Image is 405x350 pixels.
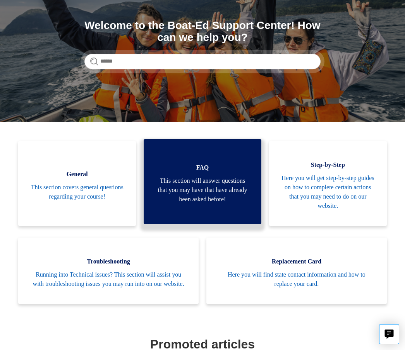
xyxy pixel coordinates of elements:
a: FAQ This section will answer questions that you may have that have already been asked before! [144,139,261,224]
a: Replacement Card Here you will find state contact information and how to replace your card. [206,238,387,304]
h1: Welcome to the Boat-Ed Support Center! How can we help you? [84,20,321,44]
span: Running into Technical issues? This section will assist you with troubleshooting issues you may r... [30,270,187,289]
span: Here you will get step-by-step guides on how to complete certain actions that you may need to do ... [281,173,375,211]
span: Troubleshooting [30,257,187,266]
span: General [30,170,124,179]
input: Search [84,54,321,69]
span: This section will answer questions that you may have that have already been asked before! [155,176,250,204]
a: Troubleshooting Running into Technical issues? This section will assist you with troubleshooting ... [18,238,199,304]
a: General This section covers general questions regarding your course! [18,141,136,226]
span: Step-by-Step [281,160,375,170]
span: Replacement Card [218,257,375,266]
a: Step-by-Step Here you will get step-by-step guides on how to complete certain actions that you ma... [269,141,387,226]
span: FAQ [155,163,250,172]
button: Live chat [379,324,399,344]
span: This section covers general questions regarding your course! [30,183,124,201]
span: Here you will find state contact information and how to replace your card. [218,270,375,289]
